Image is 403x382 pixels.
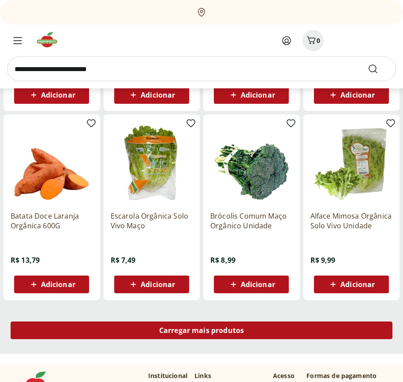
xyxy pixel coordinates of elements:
[141,281,175,288] span: Adicionar
[11,211,93,231] a: Batata Doce Laranja Orgânica 600G
[111,211,193,231] a: Escarola Orgânica Solo Vivo Maço
[111,121,193,204] img: Escarola Orgânica Solo Vivo Maço
[302,30,324,51] button: Carrinho
[368,64,389,74] button: Submit Search
[141,91,175,98] span: Adicionar
[111,255,136,265] span: R$ 7,49
[214,276,289,293] button: Adicionar
[273,371,295,380] p: Acesso
[241,91,275,98] span: Adicionar
[7,57,396,81] input: search
[35,31,65,49] img: Hortifruti
[114,86,189,104] button: Adicionar
[314,86,389,104] button: Adicionar
[41,281,75,288] span: Adicionar
[210,121,293,204] img: Brócolis Comum Maço Orgânico Unidade
[41,91,75,98] span: Adicionar
[340,281,375,288] span: Adicionar
[310,121,393,204] img: Alface Mimosa Orgânica Solo Vivo Unidade
[310,211,393,231] a: Alface Mimosa Orgânica Solo Vivo Unidade
[210,255,235,265] span: R$ 8,99
[314,276,389,293] button: Adicionar
[114,276,189,293] button: Adicionar
[14,276,89,293] button: Adicionar
[241,281,275,288] span: Adicionar
[310,255,336,265] span: R$ 9,99
[317,36,320,45] span: 0
[11,321,392,343] a: Carregar mais produtos
[214,86,289,104] button: Adicionar
[14,86,89,104] button: Adicionar
[7,30,28,51] button: Menu
[340,91,375,98] span: Adicionar
[210,211,293,231] a: Brócolis Comum Maço Orgânico Unidade
[11,121,93,204] img: Batata Doce Laranja Orgânica 600G
[159,327,244,334] span: Carregar mais produtos
[306,371,385,380] p: Formas de pagamento
[148,371,187,380] p: Institucional
[11,255,40,265] span: R$ 13,79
